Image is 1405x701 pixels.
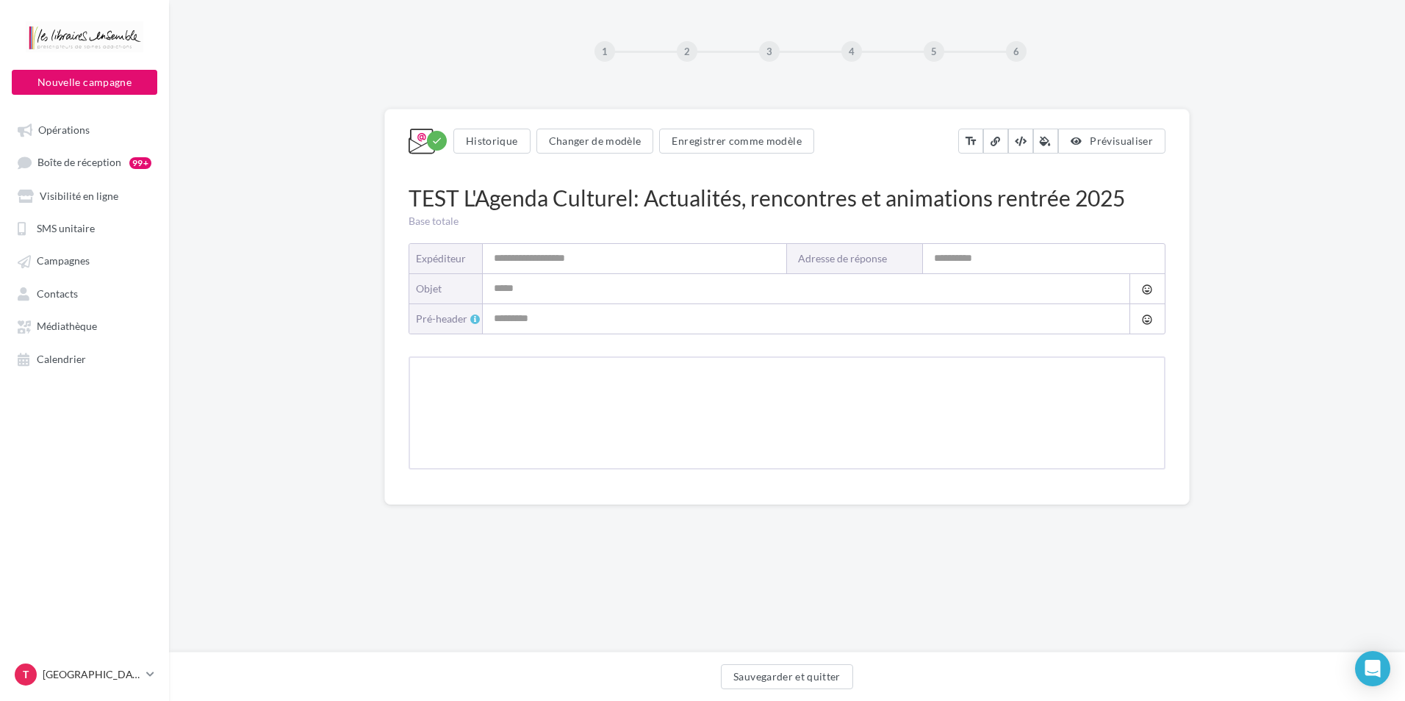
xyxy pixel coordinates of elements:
div: 5 [924,41,944,62]
span: T [23,667,29,682]
div: Pré-header [416,312,483,326]
div: objet [416,281,471,296]
p: [GEOGRAPHIC_DATA] [43,667,140,682]
button: Historique [453,129,531,154]
div: 3 [759,41,780,62]
button: tag_faces [1129,274,1164,303]
a: Contacts [9,280,160,306]
a: SMS unitaire [9,215,160,241]
div: 99+ [129,157,151,169]
button: Changer de modèle [536,129,654,154]
span: Campagnes [37,255,90,267]
div: 2 [677,41,697,62]
div: 1 [594,41,615,62]
button: tag_faces [1129,304,1164,334]
i: check [431,135,442,146]
div: Base totale [409,214,1165,229]
label: Adresse de réponse [787,244,923,273]
a: T [GEOGRAPHIC_DATA] [12,661,157,689]
a: Médiathèque [9,312,160,339]
button: text_fields [958,129,983,154]
span: Contacts [37,287,78,300]
span: SMS unitaire [37,222,95,234]
i: tag_faces [1141,284,1153,295]
i: text_fields [964,134,977,148]
button: Enregistrer comme modèle [659,129,813,154]
iframe: Something wrong... [409,356,1165,470]
a: Calendrier [9,345,160,372]
div: 4 [841,41,862,62]
button: Nouvelle campagne [12,70,157,95]
span: Opérations [38,123,90,136]
button: Sauvegarder et quitter [721,664,853,689]
span: Médiathèque [37,320,97,333]
a: Visibilité en ligne [9,182,160,209]
div: Expéditeur [416,251,471,266]
div: 6 [1006,41,1027,62]
div: TEST L'Agenda Culturel: Actualités, rencontres et animations rentrée 2025 [409,182,1165,214]
span: Boîte de réception [37,157,121,169]
a: Campagnes [9,247,160,273]
div: Modifications enregistrées [427,131,447,151]
span: Prévisualiser [1090,134,1153,147]
a: Boîte de réception99+ [9,148,160,176]
button: Prévisualiser [1058,129,1165,154]
span: Calendrier [37,353,86,365]
i: tag_faces [1141,314,1153,326]
span: Visibilité en ligne [40,190,118,202]
div: Open Intercom Messenger [1355,651,1390,686]
a: Opérations [9,116,160,143]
